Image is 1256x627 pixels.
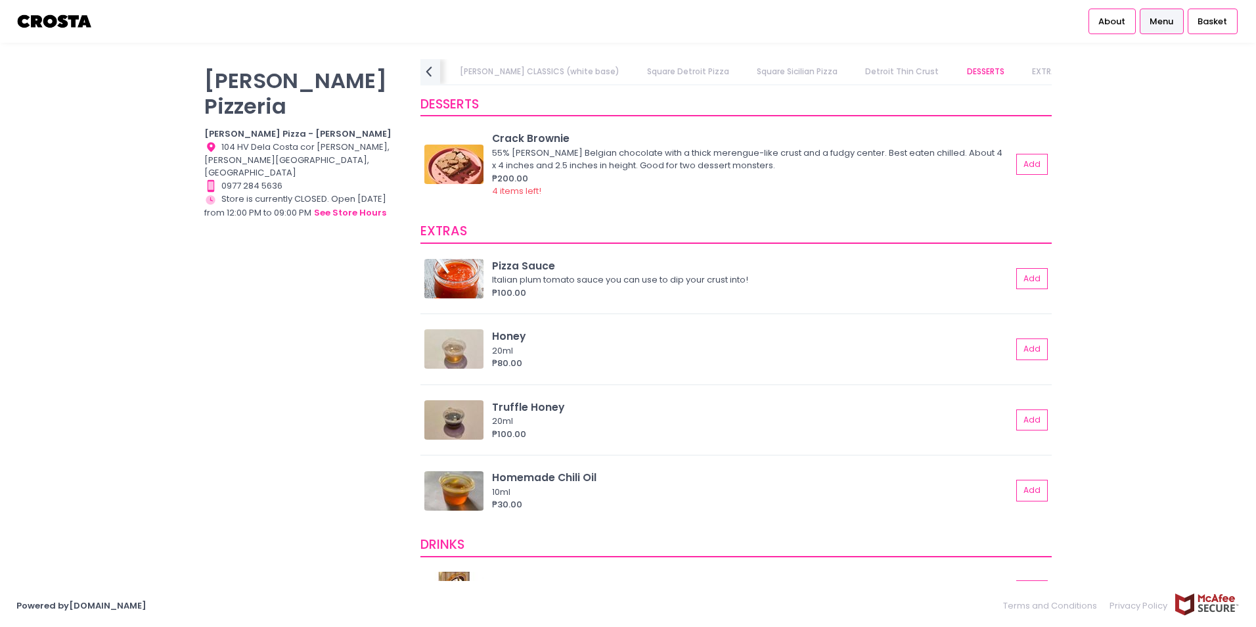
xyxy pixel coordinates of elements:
[204,193,404,220] div: Store is currently CLOSED. Open [DATE] from 12:00 PM to 09:00 PM
[1016,480,1048,501] button: Add
[424,145,483,184] img: Crack Brownie
[16,599,146,612] a: Powered by[DOMAIN_NAME]
[492,357,1012,370] div: ₱80.00
[1098,15,1125,28] span: About
[492,486,1008,499] div: 10ml
[492,498,1012,511] div: ₱30.00
[313,206,387,220] button: see store hours
[16,10,93,33] img: logo
[1150,15,1173,28] span: Menu
[492,428,1012,441] div: ₱100.00
[492,344,1008,358] div: 20ml
[492,172,1012,185] div: ₱200.00
[1003,593,1104,618] a: Terms and Conditions
[492,147,1008,172] div: 55% [PERSON_NAME] Belgian chocolate with a thick merengue-like crust and a fudgy center. Best eat...
[1088,9,1136,34] a: About
[492,273,1008,287] div: Italian plum tomato sauce you can use to dip your crust into!
[1016,580,1048,602] button: Add
[1174,593,1240,616] img: mcafee-secure
[424,572,483,611] img: A&W Root Beer
[204,179,404,193] div: 0977 284 5636
[204,68,404,119] p: [PERSON_NAME] Pizzeria
[1016,154,1048,175] button: Add
[492,577,1012,592] div: A&W Root Beer
[420,222,467,240] span: EXTRAS
[1016,338,1048,360] button: Add
[954,59,1017,84] a: DESSERTS
[1019,59,1073,84] a: EXTRAS
[447,59,632,84] a: [PERSON_NAME] CLASSICS (white base)
[492,329,1012,344] div: Honey
[424,471,483,511] img: Homemade Chili Oil
[492,258,1012,273] div: Pizza Sauce
[1198,15,1227,28] span: Basket
[204,141,404,179] div: 104 HV Dela Costa cor [PERSON_NAME], [PERSON_NAME][GEOGRAPHIC_DATA], [GEOGRAPHIC_DATA]
[492,185,541,197] span: 4 items left!
[420,536,464,553] span: DRINKS
[1140,9,1184,34] a: Menu
[204,128,392,140] b: [PERSON_NAME] Pizza - [PERSON_NAME]
[492,470,1012,485] div: Homemade Chili Oil
[492,287,1012,300] div: ₱100.00
[424,400,483,440] img: Truffle Honey
[1016,409,1048,431] button: Add
[420,95,479,113] span: DESSERTS
[424,329,483,369] img: Honey
[1016,268,1048,290] button: Add
[424,259,483,298] img: Pizza Sauce
[744,59,851,84] a: Square Sicilian Pizza
[1104,593,1175,618] a: Privacy Policy
[853,59,952,84] a: Detroit Thin Crust
[492,400,1012,415] div: Truffle Honey
[492,415,1008,428] div: 20ml
[492,131,1012,146] div: Crack Brownie
[634,59,742,84] a: Square Detroit Pizza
